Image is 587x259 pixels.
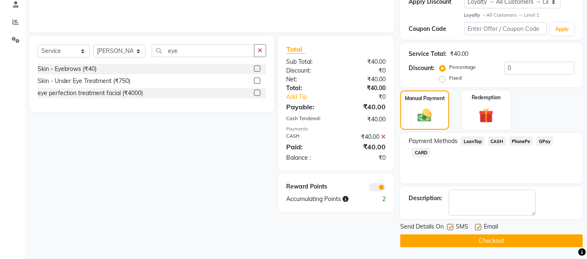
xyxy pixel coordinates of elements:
[38,89,143,98] div: eye perfection treatment facial (₹4000)
[409,25,464,33] div: Coupon Code
[464,12,574,19] div: All Customers → Level 1
[152,44,254,57] input: Search or Scan
[472,94,501,101] label: Redemption
[488,136,506,146] span: CASH
[336,133,392,141] div: ₹40.00
[336,153,392,162] div: ₹0
[412,148,430,157] span: CARD
[550,23,574,35] button: Apply
[409,64,435,73] div: Discount:
[449,63,476,71] label: Percentage
[280,66,336,75] div: Discount:
[409,194,442,203] div: Description:
[280,182,336,191] div: Reward Points
[280,84,336,93] div: Total:
[409,50,447,58] div: Service Total:
[280,93,345,101] a: Add Tip
[336,115,392,124] div: ₹40.00
[336,102,392,112] div: ₹40.00
[336,66,392,75] div: ₹0
[286,126,386,133] div: Payments
[280,133,336,141] div: CASH
[280,115,336,124] div: Cash Tendered:
[400,222,444,233] span: Send Details On
[336,58,392,66] div: ₹40.00
[464,22,547,35] input: Enter Offer / Coupon Code
[280,58,336,66] div: Sub Total:
[336,142,392,152] div: ₹40.00
[38,65,97,73] div: Skin - Eyebrows (₹40)
[346,93,392,101] div: ₹0
[364,195,392,204] div: 2
[280,195,364,204] div: Accumulating Points
[400,234,583,247] button: Checkout
[280,102,336,112] div: Payable:
[280,75,336,84] div: Net:
[474,106,498,125] img: _gift.svg
[449,74,462,82] label: Fixed
[450,50,468,58] div: ₹40.00
[38,77,130,85] div: Skin - Under Eye Treatment (₹750)
[405,95,445,102] label: Manual Payment
[336,75,392,84] div: ₹40.00
[413,107,436,123] img: _cash.svg
[280,153,336,162] div: Balance :
[464,12,486,18] strong: Loyalty →
[409,137,457,146] span: Payment Methods
[461,136,485,146] span: LoanTap
[509,136,533,146] span: PhonePe
[286,45,305,54] span: Total
[484,222,498,233] span: Email
[336,84,392,93] div: ₹40.00
[536,136,554,146] span: GPay
[456,222,468,233] span: SMS
[280,142,336,152] div: Paid:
